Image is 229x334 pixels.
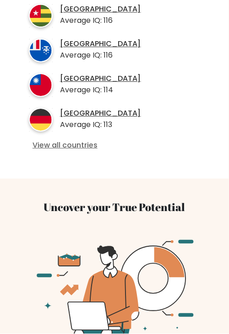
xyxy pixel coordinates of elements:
[33,141,196,150] a: View all countries
[60,74,141,84] a: [GEOGRAPHIC_DATA]
[60,119,141,130] p: Average IQ: 113
[60,109,141,118] a: [GEOGRAPHIC_DATA]
[29,73,53,97] img: country
[60,50,141,61] p: Average IQ: 116
[60,85,141,95] p: Average IQ: 114
[5,201,224,214] h3: Uncover your True Potential
[60,15,141,26] p: Average IQ: 116
[60,39,141,49] a: [GEOGRAPHIC_DATA]
[29,4,53,27] img: country
[29,38,53,62] img: country
[29,108,53,132] img: country
[60,5,141,14] a: [GEOGRAPHIC_DATA]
